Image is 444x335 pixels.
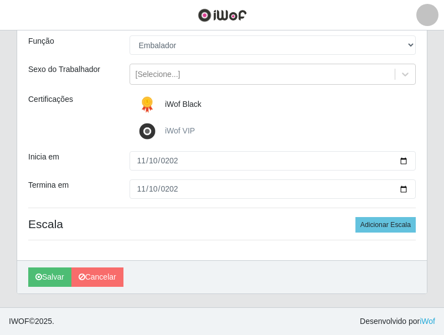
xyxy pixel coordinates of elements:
[9,317,29,326] span: IWOF
[360,316,435,327] span: Desenvolvido por
[71,267,123,287] a: Cancelar
[28,179,69,191] label: Termina em
[136,120,163,142] img: iWof VIP
[28,94,73,105] label: Certificações
[165,126,195,135] span: iWof VIP
[9,316,54,327] span: © 2025 .
[355,217,416,233] button: Adicionar Escala
[28,267,71,287] button: Salvar
[130,151,416,171] input: 00/00/0000
[28,35,54,47] label: Função
[136,94,163,116] img: iWof Black
[198,8,247,22] img: CoreUI Logo
[28,217,416,231] h4: Escala
[28,151,59,163] label: Inicia em
[28,64,100,75] label: Sexo do Trabalhador
[130,179,416,199] input: 00/00/0000
[136,69,180,80] div: [Selecione...]
[165,100,202,109] span: iWof Black
[420,317,435,326] a: iWof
